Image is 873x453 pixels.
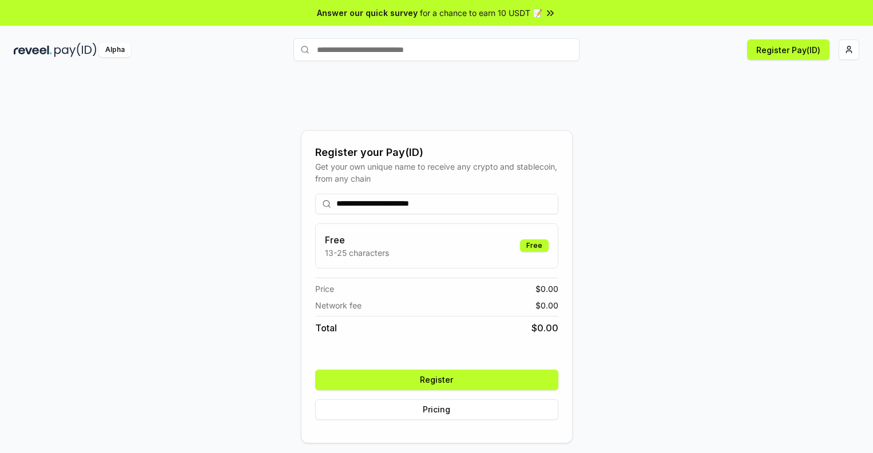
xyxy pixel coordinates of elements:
[520,239,549,252] div: Free
[325,233,389,247] h3: Free
[747,39,830,60] button: Register Pay(ID)
[315,399,558,420] button: Pricing
[420,7,542,19] span: for a chance to earn 10 USDT 📝
[531,321,558,335] span: $ 0.00
[54,43,97,57] img: pay_id
[315,283,334,295] span: Price
[99,43,131,57] div: Alpha
[317,7,418,19] span: Answer our quick survey
[315,321,337,335] span: Total
[325,247,389,259] p: 13-25 characters
[315,370,558,390] button: Register
[315,299,362,311] span: Network fee
[535,283,558,295] span: $ 0.00
[315,145,558,161] div: Register your Pay(ID)
[14,43,52,57] img: reveel_dark
[535,299,558,311] span: $ 0.00
[315,161,558,185] div: Get your own unique name to receive any crypto and stablecoin, from any chain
